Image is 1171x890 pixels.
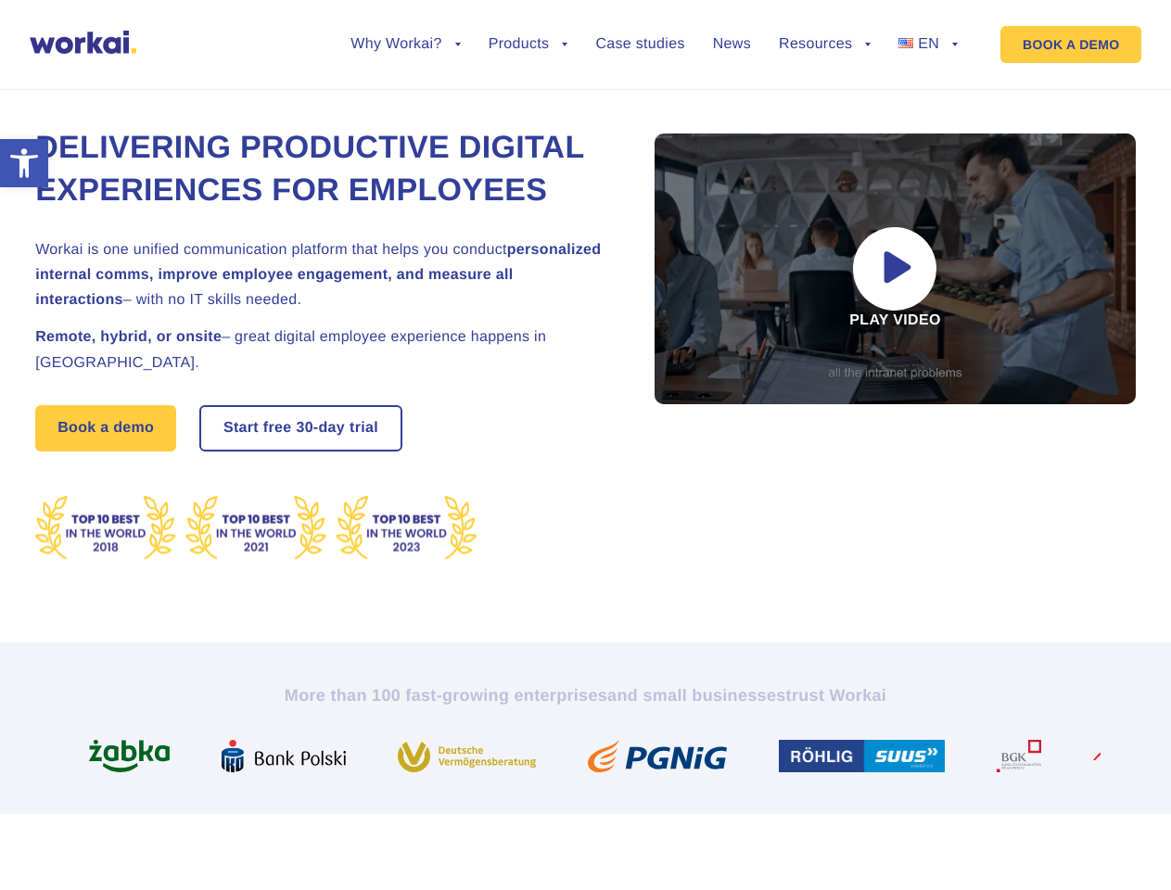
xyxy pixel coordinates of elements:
[779,37,871,52] a: Resources
[1000,26,1141,63] a: BOOK A DEMO
[71,684,1101,706] h2: More than 100 fast-growing enterprises trust Workai
[296,421,345,436] i: 30-day
[595,37,684,52] a: Case studies
[350,37,460,52] a: Why Workai?
[655,133,1136,404] div: Play video
[489,37,568,52] a: Products
[35,405,176,451] a: Book a demo
[35,237,610,313] h2: Workai is one unified communication platform that helps you conduct – with no IT skills needed.
[35,127,610,212] h1: Delivering Productive Digital Experiences for Employees
[35,324,610,375] h2: – great digital employee experience happens in [GEOGRAPHIC_DATA].
[607,686,785,705] i: and small businesses
[713,37,751,52] a: News
[35,329,222,345] strong: Remote, hybrid, or onsite
[201,407,401,450] a: Start free30-daytrial
[35,242,601,308] strong: personalized internal comms, improve employee engagement, and measure all interactions
[918,36,939,52] span: EN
